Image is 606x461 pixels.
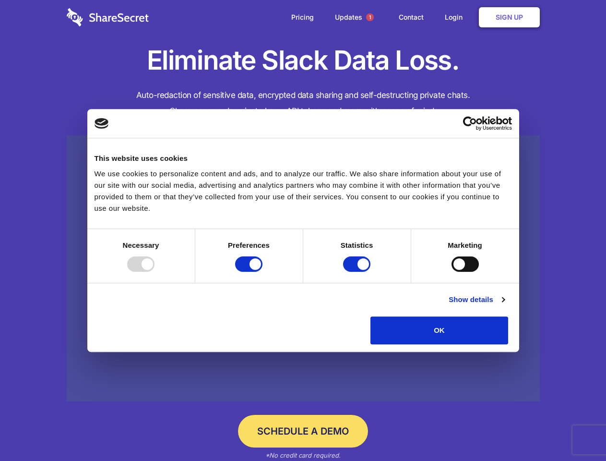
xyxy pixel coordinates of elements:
a: Usercentrics Cookiebot - opens in a new window [428,116,512,131]
span: 1 [366,13,374,21]
strong: Necessary [123,241,159,249]
div: We use cookies to personalize content and ads, and to analyze our traffic. We also share informat... [95,168,512,214]
em: *No credit card required. [265,451,341,459]
a: Contact [389,2,433,32]
a: Schedule a Demo [238,415,368,448]
strong: Preferences [228,241,270,249]
strong: Statistics [341,241,373,249]
h1: Eliminate Slack Data Loss. [67,43,540,78]
strong: Marketing [448,241,482,249]
a: Wistia video thumbnail [67,135,540,402]
a: Pricing [282,2,323,32]
img: logo [95,118,109,129]
div: This website uses cookies [95,153,512,164]
img: logo-wordmark-white-trans-d4663122ce5f474addd5e946df7df03e33cb6a1c49d2221995e7729f52c070b2.svg [67,8,149,26]
h4: Auto-redaction of sensitive data, encrypted data sharing and self-destructing private chats. Shar... [67,87,540,119]
button: OK [370,316,508,344]
a: Sign Up [479,7,540,27]
a: Login [435,2,477,32]
a: Show details [449,294,504,305]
